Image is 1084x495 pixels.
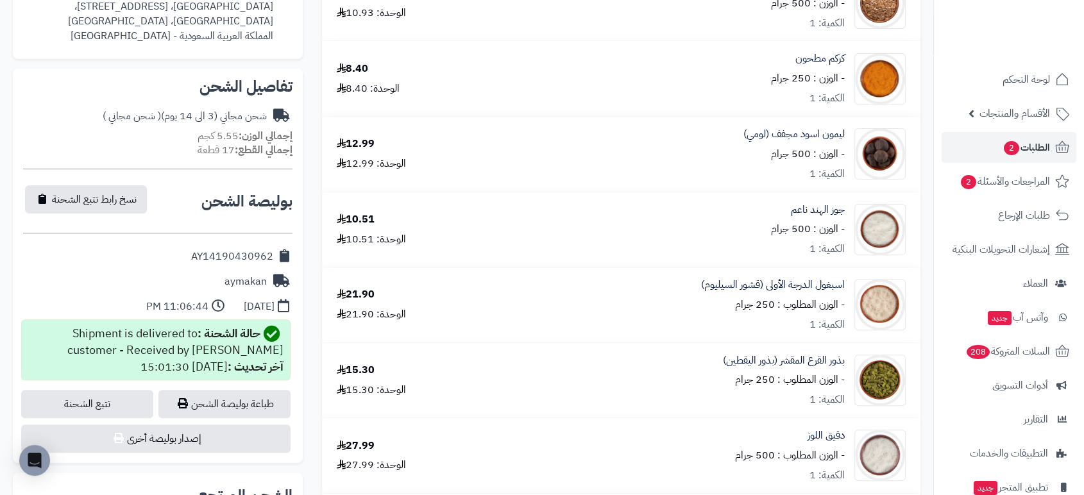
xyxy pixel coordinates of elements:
[337,383,406,398] div: الوحدة: 15.30
[809,242,845,256] div: الكمية: 1
[942,370,1076,401] a: أدوات التسويق
[942,404,1076,435] a: التقارير
[942,166,1076,197] a: المراجعات والأسئلة2
[337,137,375,151] div: 12.99
[809,317,845,332] div: الكمية: 1
[735,297,845,312] small: - الوزن المطلوب : 250 جرام
[942,302,1076,333] a: وآتس آبجديد
[735,448,845,463] small: - الوزن المطلوب : 500 جرام
[809,392,845,407] div: الكمية: 1
[337,363,375,378] div: 15.30
[855,204,905,255] img: 1645466661-Dried%20Coconut-90x90.jpg
[942,234,1076,265] a: إشعارات التحويلات البنكية
[771,146,845,162] small: - الوزن : 500 جرام
[735,372,845,387] small: - الوزن المطلوب : 250 جرام
[942,200,1076,231] a: طلبات الإرجاع
[795,51,845,66] a: كركم مطحون
[855,128,905,180] img: 1633635488-Black%20Lime-90x90.jpg
[146,299,208,314] div: 11:06:44 PM
[1003,71,1050,88] span: لوحة التحكم
[198,142,292,158] small: 17 قطعة
[191,249,273,264] div: AY14190430962
[337,156,406,171] div: الوحدة: 12.99
[28,325,284,374] div: Shipment is delivered to customer - Received by [PERSON_NAME] [DATE] 15:01:30
[244,299,275,314] div: [DATE]
[1004,141,1019,155] span: 2
[987,308,1048,326] span: وآتس آب
[967,345,990,359] span: 208
[953,240,1050,258] span: إشعارات التحويلات البنكية
[337,212,375,227] div: 10.51
[23,79,292,94] h2: تفاصيل الشحن
[337,287,375,302] div: 21.90
[235,142,292,158] strong: إجمالي القطع:
[809,91,845,106] div: الكمية: 1
[201,194,292,209] h2: بوليصة الشحن
[998,206,1050,224] span: طلبات الإرجاع
[965,342,1050,360] span: السلات المتروكة
[158,390,291,418] a: طباعة بوليصة الشحن
[809,167,845,181] div: الكمية: 1
[239,128,292,144] strong: إجمالي الوزن:
[103,109,267,124] div: شحن مجاني (3 الى 14 يوم)
[855,279,905,330] img: 1645466661-Psyllium%20Husks-90x90.jpg
[791,203,845,217] a: جوز الهند ناعم
[988,311,1012,325] span: جديد
[21,390,153,418] a: تتبع الشحنة
[942,132,1076,163] a: الطلبات2
[942,438,1076,469] a: التطبيقات والخدمات
[198,128,292,144] small: 5.55 كجم
[809,468,845,483] div: الكمية: 1
[21,424,291,453] button: إصدار بوليصة أخرى
[771,221,845,237] small: - الوزن : 500 جرام
[855,430,905,481] img: 1667661739-Almond%20Flour-90x90.jpg
[970,444,1048,462] span: التطبيقات والخدمات
[52,192,137,207] span: نسخ رابط تتبع الشحنة
[743,127,845,142] a: ليمون اسود مجفف (لومي)
[960,172,1050,190] span: المراجعات والأسئلة
[25,185,147,214] button: نسخ رابط تتبع الشحنة
[809,16,845,31] div: الكمية: 1
[19,445,50,476] div: Open Intercom Messenger
[337,307,406,322] div: الوحدة: 21.90
[942,336,1076,367] a: السلات المتروكة208
[103,108,161,124] span: ( شحن مجاني )
[997,32,1072,59] img: logo-2.png
[961,175,976,189] span: 2
[771,71,845,86] small: - الوزن : 250 جرام
[1024,410,1048,428] span: التقارير
[1003,138,1050,156] span: الطلبات
[337,6,406,21] div: الوحدة: 10.93
[942,268,1076,299] a: العملاء
[337,81,400,96] div: الوحدة: 8.40
[1023,274,1048,292] span: العملاء
[337,232,406,247] div: الوحدة: 10.51
[337,439,375,453] div: 27.99
[198,324,260,342] strong: حالة الشحنة :
[337,458,406,473] div: الوحدة: 27.99
[992,376,1048,394] span: أدوات التسويق
[224,274,267,289] div: aymakan
[855,53,905,105] img: 1639894895-Turmeric%20Powder%202-90x90.jpg
[723,353,845,368] a: بذور القرع المقشر (بذور اليقطين)
[979,105,1050,122] span: الأقسام والمنتجات
[228,358,284,375] strong: آخر تحديث :
[974,481,997,495] span: جديد
[808,428,845,443] a: دقيق اللوز
[855,355,905,406] img: 1659889724-Squash%20Seeds%20Peeled-90x90.jpg
[337,62,368,76] div: 8.40
[701,278,845,292] a: اسبغول الدرجة الأولى (قشور السيليوم)
[942,64,1076,95] a: لوحة التحكم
